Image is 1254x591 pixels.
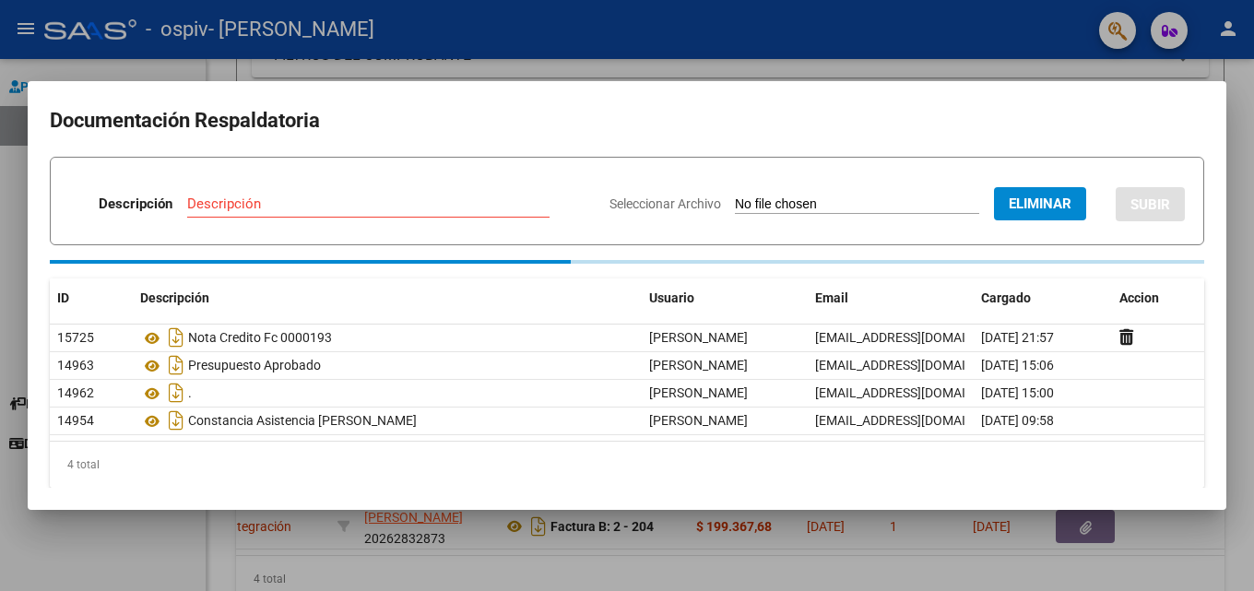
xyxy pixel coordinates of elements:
span: [DATE] 09:58 [981,413,1054,428]
span: [DATE] 21:57 [981,330,1054,345]
span: Email [815,290,848,305]
div: Nota Credito Fc 0000193 [140,323,634,352]
span: Descripción [140,290,209,305]
h2: Documentación Respaldatoria [50,103,1204,138]
button: SUBIR [1116,187,1185,221]
span: 14963 [57,358,94,372]
span: [PERSON_NAME] [649,330,748,345]
span: [EMAIL_ADDRESS][DOMAIN_NAME] [815,385,1020,400]
datatable-header-cell: Email [808,278,974,318]
span: 14954 [57,413,94,428]
button: Eliminar [994,187,1086,220]
div: Constancia Asistencia [PERSON_NAME] [140,406,634,435]
p: Descripción [99,194,172,215]
span: Usuario [649,290,694,305]
div: 4 total [50,442,1204,488]
span: [EMAIL_ADDRESS][DOMAIN_NAME] [815,358,1020,372]
span: Seleccionar Archivo [609,196,721,211]
datatable-header-cell: Accion [1112,278,1204,318]
div: Presupuesto Aprobado [140,350,634,380]
span: SUBIR [1130,196,1170,213]
i: Descargar documento [164,406,188,435]
span: ID [57,290,69,305]
datatable-header-cell: Usuario [642,278,808,318]
span: [EMAIL_ADDRESS][DOMAIN_NAME] [815,330,1020,345]
span: [PERSON_NAME] [649,413,748,428]
i: Descargar documento [164,350,188,380]
span: [DATE] 15:06 [981,358,1054,372]
i: Descargar documento [164,323,188,352]
span: [PERSON_NAME] [649,385,748,400]
div: . [140,378,634,408]
i: Descargar documento [164,378,188,408]
span: 14962 [57,385,94,400]
span: [DATE] 15:00 [981,385,1054,400]
span: 15725 [57,330,94,345]
span: [EMAIL_ADDRESS][DOMAIN_NAME] [815,413,1020,428]
span: Accion [1119,290,1159,305]
span: Eliminar [1009,195,1071,212]
datatable-header-cell: ID [50,278,133,318]
datatable-header-cell: Cargado [974,278,1112,318]
span: [PERSON_NAME] [649,358,748,372]
span: Cargado [981,290,1031,305]
datatable-header-cell: Descripción [133,278,642,318]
